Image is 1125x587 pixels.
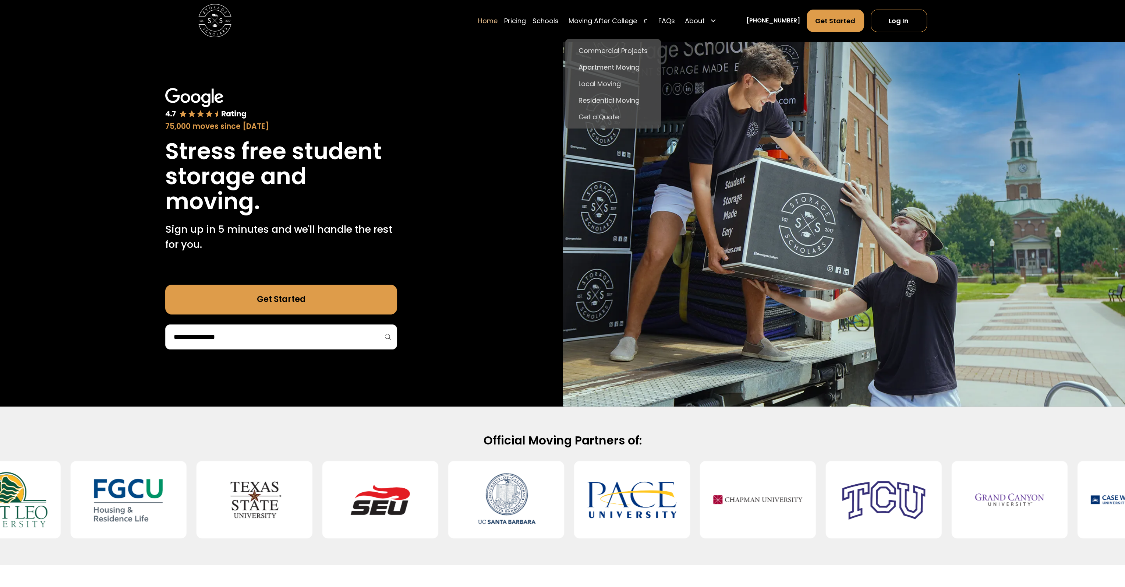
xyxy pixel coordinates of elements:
[165,139,397,214] h1: Stress free student storage and moving.
[504,9,526,32] a: Pricing
[565,9,652,32] div: Moving After College
[807,10,864,32] a: Get Started
[839,468,928,532] img: Texas Christian University (TCU)
[569,59,658,75] a: Apartment Moving
[713,468,803,532] img: Chapman University
[565,39,661,129] nav: Moving After College
[165,88,247,119] img: Google 4.7 star rating
[685,16,705,26] div: About
[569,109,658,125] a: Get a Quote
[165,121,397,132] div: 75,000 moves since [DATE]
[871,10,927,32] a: Log In
[298,433,828,448] h2: Official Moving Partners of:
[478,9,498,32] a: Home
[587,468,677,532] img: Pace University - New York City
[533,9,559,32] a: Schools
[336,468,425,532] img: Southeastern University
[569,92,658,109] a: Residential Moving
[658,9,675,32] a: FAQs
[569,42,658,59] a: Commercial Projects
[569,16,637,26] div: Moving After College
[569,75,658,92] a: Local Moving
[198,4,231,37] img: Storage Scholars main logo
[210,468,299,532] img: Texas State University
[165,222,397,252] p: Sign up in 5 minutes and we'll handle the rest for you.
[461,468,551,532] img: University of California-Santa Barbara (UCSB)
[84,468,173,532] img: Florida Gulf Coast University
[965,468,1054,532] img: Grand Canyon University (GCU)
[165,285,397,314] a: Get Started
[746,16,800,25] a: [PHONE_NUMBER]
[682,9,720,32] div: About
